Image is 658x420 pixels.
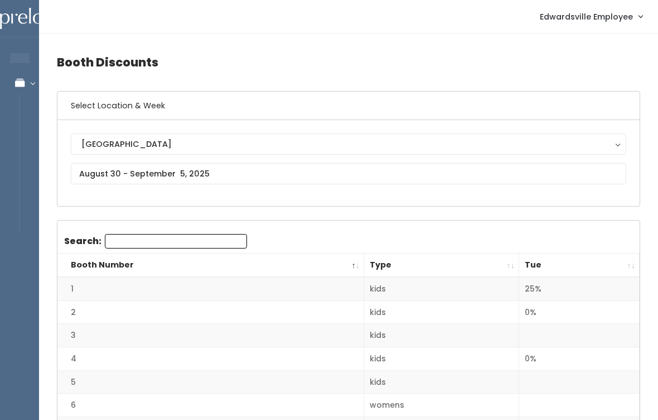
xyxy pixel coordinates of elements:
[57,324,364,347] td: 3
[71,133,626,155] button: [GEOGRAPHIC_DATA]
[519,347,640,371] td: 0%
[57,370,364,394] td: 5
[81,138,616,150] div: [GEOGRAPHIC_DATA]
[57,277,364,300] td: 1
[364,394,519,417] td: womens
[519,300,640,324] td: 0%
[364,324,519,347] td: kids
[64,234,247,249] label: Search:
[57,347,364,371] td: 4
[57,47,640,78] h4: Booth Discounts
[540,11,633,23] span: Edwardsville Employee
[519,254,640,278] th: Tue: activate to sort column ascending
[105,234,247,249] input: Search:
[364,277,519,300] td: kids
[364,347,519,371] td: kids
[529,4,654,28] a: Edwardsville Employee
[57,92,640,120] h6: Select Location & Week
[57,394,364,417] td: 6
[519,277,640,300] td: 25%
[364,300,519,324] td: kids
[57,300,364,324] td: 2
[57,254,364,278] th: Booth Number: activate to sort column descending
[364,254,519,278] th: Type: activate to sort column ascending
[71,163,626,184] input: August 30 - September 5, 2025
[364,370,519,394] td: kids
